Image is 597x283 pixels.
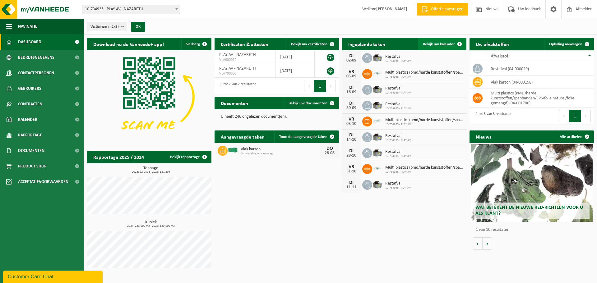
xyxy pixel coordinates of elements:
strong: [PERSON_NAME] [376,7,407,11]
div: DI [345,85,358,90]
span: Acceptatievoorwaarden [18,174,68,189]
img: WB-5000-GAL-GY-01 [372,131,383,142]
p: U heeft 246 ongelezen document(en). [221,115,333,119]
span: 2024: 22,040 t - 2025: 14,720 t [90,171,211,174]
span: Bedrijfsgegevens [18,50,54,65]
span: Contracten [18,96,42,112]
span: Bekijk uw kalender [423,42,455,46]
span: VLA700030 [219,71,271,76]
img: WB-5000-GAL-GY-01 [372,147,383,158]
p: 1 van 10 resultaten [476,228,591,232]
div: 11-11 [345,185,358,189]
h2: Uw afvalstoffen [470,38,515,50]
span: Ophaling aanvragen [549,42,582,46]
h2: Rapportage 2025 / 2024 [87,151,150,163]
h2: Certificaten & attesten [215,38,275,50]
button: OK [131,22,145,32]
img: Download de VHEPlus App [87,50,211,144]
span: Restafval [385,86,411,91]
img: WB-5000-GAL-GY-01 [372,84,383,94]
span: Restafval [385,181,411,186]
span: Multi plastics (pmd/harde kunststoffen/spanbanden/eps/folie naturel/folie gemeng... [385,118,463,123]
img: HK-XC-40-GN-00 [228,147,238,153]
a: Alle artikelen [555,130,593,143]
a: Bekijk uw certificaten [286,38,338,50]
div: 05-09 [345,74,358,79]
span: Omwisseling op aanvraag [241,152,320,156]
span: Restafval [385,54,411,59]
div: 16-09 [345,90,358,94]
span: 10-734935 - PLAY AV [385,170,463,174]
button: Previous [559,110,569,122]
button: Verberg [181,38,211,50]
td: multi plastics (PMD/harde kunststoffen/spanbanden/EPS/folie naturel/folie gemengd) (04-001700) [486,89,594,107]
div: 03-10 [345,122,358,126]
button: Vorige [473,237,483,250]
div: VR [345,164,358,169]
div: 14-10 [345,138,358,142]
button: Next [326,80,336,92]
div: VR [345,69,358,74]
button: Previous [304,80,314,92]
span: Restafval [385,102,411,107]
div: 28-08 [323,151,336,155]
img: LP-SK-00500-LPE-16 [372,68,383,79]
div: 31-10 [345,169,358,174]
count: (2/2) [110,25,119,29]
span: Vlak karton [241,147,320,152]
span: 10-734935 - PLAY AV [385,75,463,79]
button: 1 [569,110,581,122]
span: PLAY AV - NAZARETH [219,52,256,57]
div: DO [323,146,336,151]
td: restafval (04-000029) [486,62,594,75]
span: 10-734935 - PLAY AV [385,123,463,126]
h3: Kubiek [90,220,211,228]
a: Bekijk uw documenten [284,97,338,109]
iframe: chat widget [3,269,104,283]
span: Offerte aanvragen [429,6,465,12]
span: Dashboard [18,34,41,50]
span: 10-734935 - PLAY AV - NAZARETH [82,5,180,14]
span: Vestigingen [90,22,119,31]
span: Navigatie [18,19,37,34]
span: Contactpersonen [18,65,54,81]
span: Afvalstof [491,54,508,59]
span: Multi plastics (pmd/harde kunststoffen/spanbanden/eps/folie naturel/folie gemeng... [385,165,463,170]
div: 30-09 [345,106,358,110]
div: DI [345,53,358,58]
div: 02-09 [345,58,358,63]
button: 1 [314,80,326,92]
a: Ophaling aanvragen [544,38,593,50]
img: WB-5000-GAL-GY-01 [372,52,383,63]
td: [DATE] [275,50,315,64]
span: Gebruikers [18,81,41,96]
span: Verberg [186,42,200,46]
span: 10-734935 - PLAY AV [385,91,411,95]
h2: Ingeplande taken [342,38,391,50]
img: WB-5000-GAL-GY-01 [372,179,383,189]
img: LP-SK-00500-LPE-16 [372,116,383,126]
span: 10-734935 - PLAY AV [385,186,411,190]
span: Kalender [18,112,37,127]
span: Wat betekent de nieuwe RED-richtlijn voor u als klant? [475,205,583,216]
a: Offerte aanvragen [417,3,468,16]
h2: Documenten [215,97,254,109]
div: DI [345,101,358,106]
span: Toon de aangevraagde taken [279,135,327,139]
td: [DATE] [275,64,315,78]
a: Bekijk uw kalender [418,38,466,50]
h3: Tonnage [90,166,211,174]
span: 10-734935 - PLAY AV [385,154,411,158]
div: DI [345,148,358,153]
span: 2024: 221,000 m3 - 2025: 139,500 m3 [90,225,211,228]
span: 10-734935 - PLAY AV [385,139,411,142]
td: vlak karton (04-000158) [486,75,594,89]
span: PLAY AV - NAZARETH [219,66,256,71]
a: Wat betekent de nieuwe RED-richtlijn voor u als klant? [471,144,593,222]
div: DI [345,180,358,185]
span: 10-734935 - PLAY AV [385,59,411,63]
span: Rapportage [18,127,42,143]
a: Bekijk rapportage [165,151,211,163]
img: WB-5000-GAL-GY-01 [372,100,383,110]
